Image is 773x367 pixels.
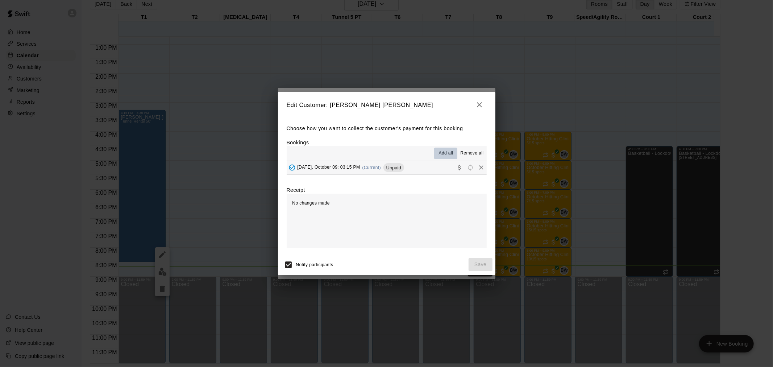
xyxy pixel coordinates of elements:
button: Added - Collect Payment[DATE], October 09: 03:15 PM(Current)UnpaidCollect paymentRescheduleRemove [287,161,487,174]
span: Remove [476,165,487,170]
label: Receipt [287,186,305,194]
span: Notify participants [296,262,333,267]
h2: Edit Customer: [PERSON_NAME] [PERSON_NAME] [278,92,495,118]
span: Reschedule [465,165,476,170]
p: Choose how you want to collect the customer's payment for this booking [287,124,487,133]
button: Remove all [457,148,486,159]
button: Added - Collect Payment [287,162,298,173]
span: [DATE], October 09: 03:15 PM [298,165,360,170]
span: Remove all [460,150,483,157]
span: Collect payment [454,165,465,170]
span: No changes made [292,201,330,206]
button: Add all [434,148,457,159]
span: Add all [439,150,453,157]
span: Unpaid [383,165,404,170]
span: (Current) [362,165,381,170]
label: Bookings [287,140,309,145]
